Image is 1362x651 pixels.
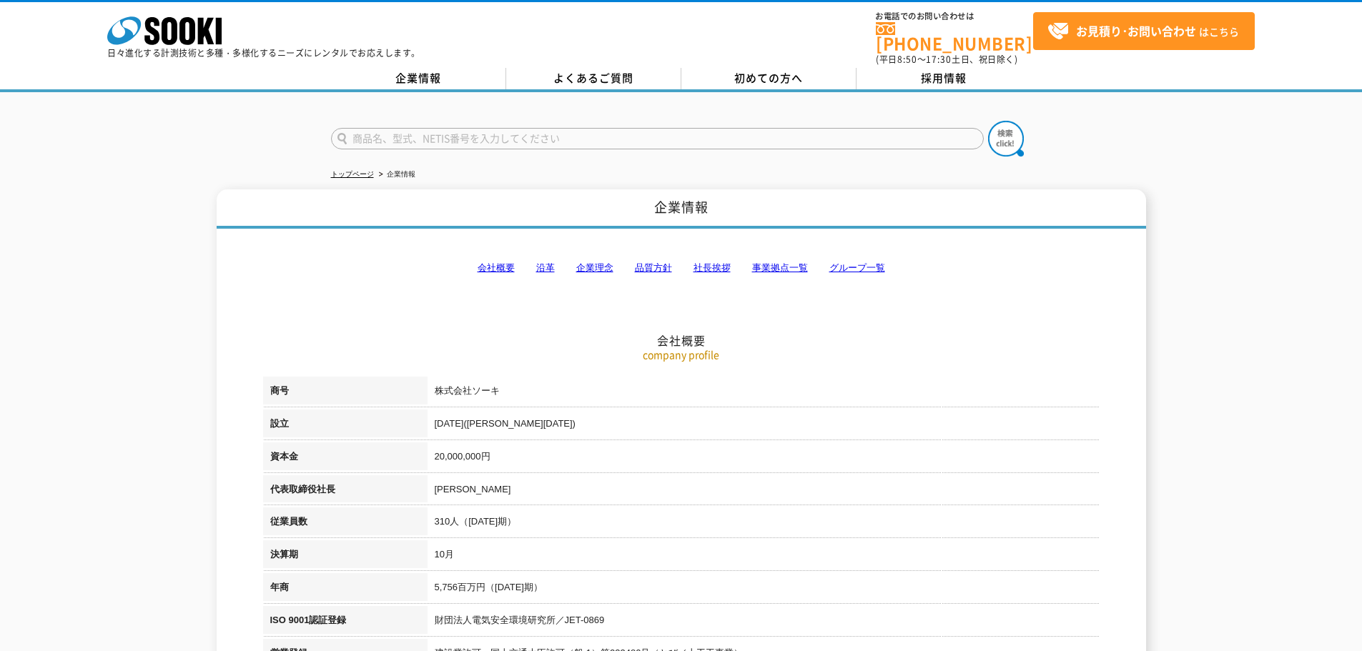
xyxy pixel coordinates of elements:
a: [PHONE_NUMBER] [876,22,1033,51]
th: 代表取締役社長 [263,475,428,508]
th: 商号 [263,377,428,409]
a: 初めての方へ [681,68,857,89]
li: 企業情報 [376,167,415,182]
th: 決算期 [263,540,428,573]
a: 品質方針 [635,262,672,273]
a: お見積り･お問い合わせはこちら [1033,12,1255,50]
th: 資本金 [263,442,428,475]
h1: 企業情報 [217,189,1146,229]
a: 社長挨拶 [694,262,731,273]
strong: お見積り･お問い合わせ [1076,22,1196,39]
a: 企業理念 [576,262,613,273]
a: 事業拠点一覧 [752,262,808,273]
td: 株式会社ソーキ [428,377,1100,409]
td: 財団法人電気安全環境研究所／JET-0869 [428,606,1100,639]
p: 日々進化する計測技術と多種・多様化するニーズにレンタルでお応えします。 [107,49,420,57]
img: btn_search.png [988,121,1024,156]
a: 沿革 [536,262,555,273]
th: 設立 [263,409,428,442]
td: 5,756百万円（[DATE]期） [428,573,1100,606]
h2: 会社概要 [263,190,1100,348]
td: [PERSON_NAME] [428,475,1100,508]
span: (平日 ～ 土日、祝日除く) [876,53,1017,66]
td: 310人（[DATE]期） [428,507,1100,540]
th: ISO 9001認証登録 [263,606,428,639]
a: 採用情報 [857,68,1032,89]
a: 企業情報 [331,68,506,89]
input: 商品名、型式、NETIS番号を入力してください [331,128,984,149]
span: 17:30 [926,53,952,66]
td: 20,000,000円 [428,442,1100,475]
td: [DATE]([PERSON_NAME][DATE]) [428,409,1100,442]
td: 10月 [428,540,1100,573]
th: 従業員数 [263,507,428,540]
a: トップページ [331,170,374,178]
span: お電話でのお問い合わせは [876,12,1033,21]
th: 年商 [263,573,428,606]
span: 初めての方へ [734,70,803,86]
span: はこちら [1047,21,1239,42]
a: よくあるご質問 [506,68,681,89]
span: 8:50 [897,53,917,66]
a: 会社概要 [478,262,515,273]
p: company profile [263,347,1100,362]
a: グループ一覧 [829,262,885,273]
